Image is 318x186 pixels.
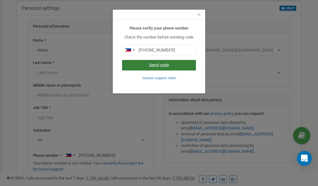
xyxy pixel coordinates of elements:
[197,11,201,18] button: Close
[197,11,201,18] span: ×
[122,45,196,55] input: 0905 123 4567
[129,26,189,30] b: Please verify your phone number
[122,34,196,40] p: Check the number before sending code
[297,151,312,166] div: Open Intercom Messenger
[142,76,176,80] small: Contact support team
[122,60,196,70] button: Send code
[142,75,176,80] a: Contact support team
[122,45,137,55] div: Telephone country code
